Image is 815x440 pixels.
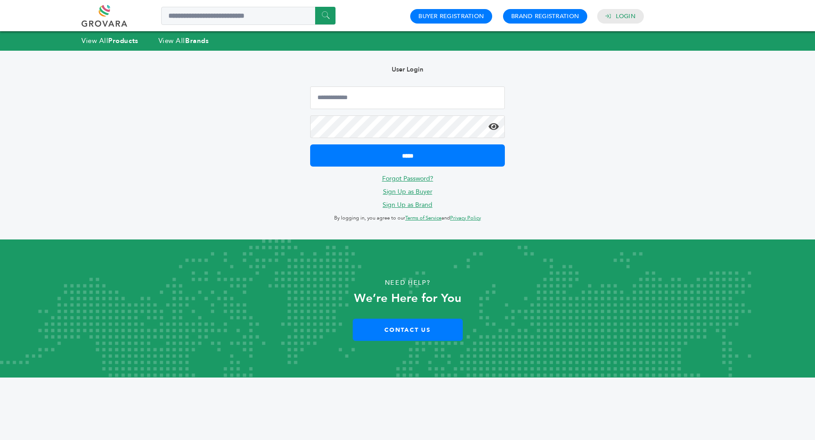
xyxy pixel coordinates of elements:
[185,36,209,45] strong: Brands
[81,36,139,45] a: View AllProducts
[161,7,336,25] input: Search a product or brand...
[353,319,463,341] a: Contact Us
[382,174,433,183] a: Forgot Password?
[383,201,432,209] a: Sign Up as Brand
[450,215,481,221] a: Privacy Policy
[41,276,774,290] p: Need Help?
[310,213,505,224] p: By logging in, you agree to our and
[392,65,423,74] b: User Login
[310,86,505,109] input: Email Address
[383,187,432,196] a: Sign Up as Buyer
[310,115,505,138] input: Password
[418,12,484,20] a: Buyer Registration
[511,12,579,20] a: Brand Registration
[354,290,461,306] strong: We’re Here for You
[616,12,636,20] a: Login
[108,36,138,45] strong: Products
[405,215,441,221] a: Terms of Service
[158,36,209,45] a: View AllBrands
